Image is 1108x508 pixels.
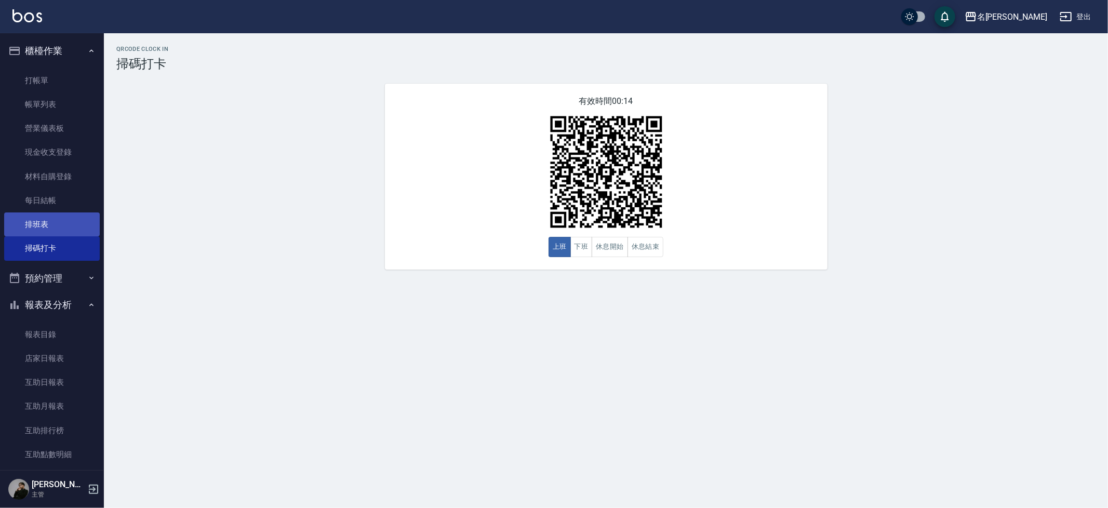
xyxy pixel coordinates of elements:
[4,116,100,140] a: 營業儀表板
[32,490,85,499] p: 主管
[4,140,100,164] a: 現金收支登錄
[116,46,1096,52] h2: QRcode Clock In
[4,212,100,236] a: 排班表
[4,189,100,212] a: 每日結帳
[4,443,100,466] a: 互助點數明細
[549,237,571,257] button: 上班
[12,9,42,22] img: Logo
[4,323,100,346] a: 報表目錄
[32,479,85,490] h5: [PERSON_NAME]
[4,419,100,443] a: 互助排行榜
[4,370,100,394] a: 互助日報表
[4,291,100,318] button: 報表及分析
[4,69,100,92] a: 打帳單
[8,479,29,500] img: Person
[4,165,100,189] a: 材料自購登錄
[628,237,664,257] button: 休息結束
[4,92,100,116] a: 帳單列表
[385,84,827,270] div: 有效時間 00:14
[570,237,593,257] button: 下班
[4,466,100,490] a: 互助業績報表
[960,6,1051,28] button: 名[PERSON_NAME]
[977,10,1047,23] div: 名[PERSON_NAME]
[4,236,100,260] a: 掃碼打卡
[4,37,100,64] button: 櫃檯作業
[116,57,1096,71] h3: 掃碼打卡
[1056,7,1096,26] button: 登出
[4,346,100,370] a: 店家日報表
[935,6,955,27] button: save
[4,265,100,292] button: 預約管理
[592,237,628,257] button: 休息開始
[4,394,100,418] a: 互助月報表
